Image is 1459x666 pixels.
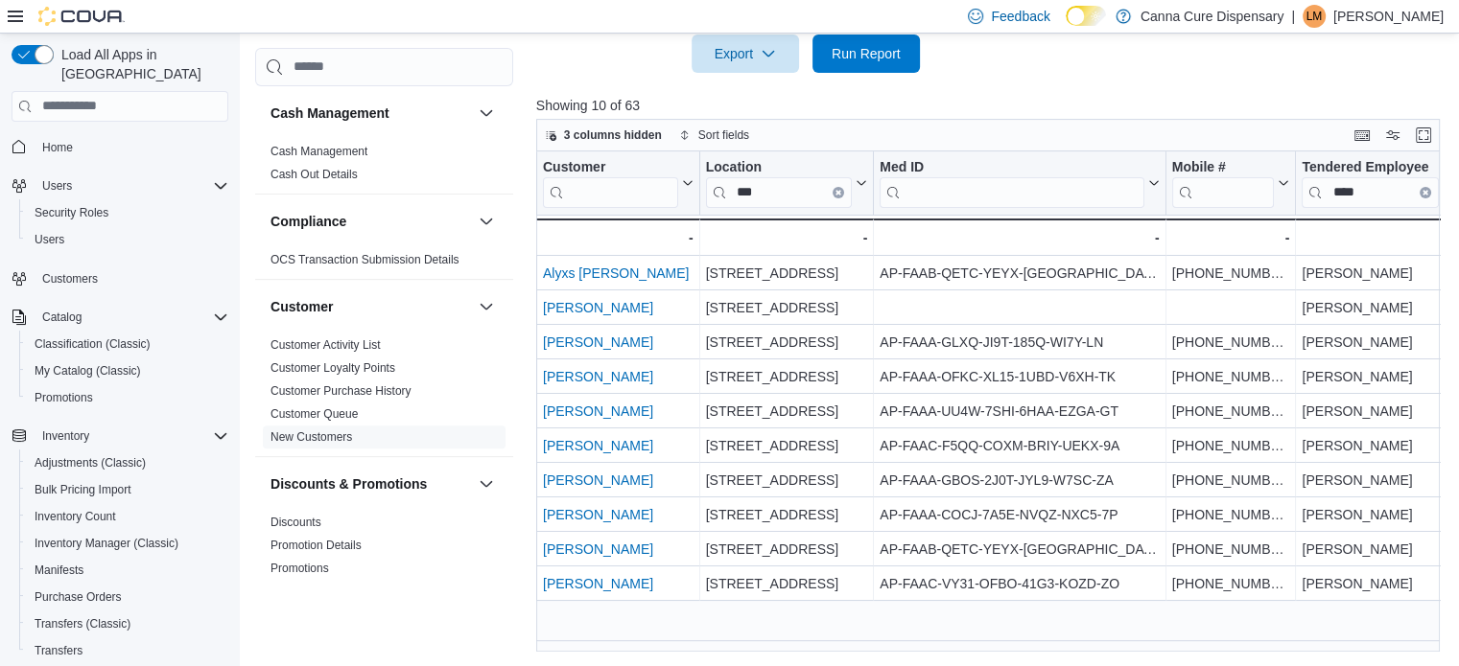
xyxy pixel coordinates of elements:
h3: Customer [271,297,333,316]
button: Discounts & Promotions [271,474,471,494]
button: Compliance [475,210,498,233]
div: [PERSON_NAME] [1302,365,1454,388]
div: Cash Management [255,140,513,194]
div: Location [705,158,852,207]
button: LocationClear input [705,158,867,207]
span: Promotion Details [271,538,362,553]
button: 3 columns hidden [537,124,670,147]
span: Home [35,135,228,159]
div: AP-FAAA-OFKC-XL15-1UBD-V6XH-TK [880,365,1159,388]
button: Adjustments (Classic) [19,449,236,476]
div: [PERSON_NAME] [1302,331,1454,354]
div: AP-FAAA-UU4W-7SHI-6HAA-EZGA-GT [880,400,1159,423]
a: Inventory Count [27,505,124,528]
span: Transfers [35,643,82,658]
a: Customer Purchase History [271,384,412,398]
div: - [1302,226,1454,249]
button: Bulk Pricing Import [19,476,236,503]
span: Classification (Classic) [27,333,228,356]
div: [PERSON_NAME] [1302,572,1454,595]
div: [PHONE_NUMBER] [1172,365,1290,388]
div: - [880,226,1159,249]
span: Inventory Manager (Classic) [27,532,228,555]
div: [PHONE_NUMBER] [1172,400,1290,423]
span: New Customers [271,429,352,445]
span: Security Roles [35,205,108,220]
div: - [705,226,867,249]
span: Home [42,140,73,155]
button: Cash Management [475,102,498,125]
p: [PERSON_NAME] [1333,5,1444,28]
div: [STREET_ADDRESS] [705,262,867,285]
a: [PERSON_NAME] [543,300,653,315]
button: Customer [271,297,471,316]
div: [PERSON_NAME] [1302,400,1454,423]
div: Compliance [255,248,513,279]
a: Classification (Classic) [27,333,158,356]
span: Manifests [27,559,228,582]
div: [PHONE_NUMBER] [1172,503,1290,526]
span: Inventory Manager (Classic) [35,536,178,551]
span: OCS Transaction Submission Details [271,252,459,267]
div: Tendered Employee [1302,158,1439,207]
div: AP-FAAB-QETC-YEYX-[GEOGRAPHIC_DATA]-VAVU-SB [880,262,1159,285]
span: Purchase Orders [35,589,122,605]
span: Users [27,228,228,251]
a: [PERSON_NAME] [543,334,653,350]
button: Customer [475,295,498,318]
a: [PERSON_NAME] [543,403,653,419]
span: Purchase Orders [27,586,228,609]
span: Run Report [832,44,901,63]
span: Customer Purchase History [271,383,412,399]
a: Customers [35,267,106,290]
div: - [542,226,694,249]
span: Adjustments (Classic) [35,455,146,471]
span: Discounts [271,515,321,530]
button: Enter fullscreen [1412,124,1435,147]
span: Bulk Pricing Import [27,478,228,501]
input: Dark Mode [1066,6,1106,26]
span: Catalog [35,306,228,329]
a: [PERSON_NAME] [543,507,653,522]
div: AP-FAAC-VY31-OFBO-41G3-KOZD-ZO [880,572,1159,595]
div: Discounts & Promotions [255,511,513,587]
div: [PHONE_NUMBER] [1172,469,1290,492]
a: Bulk Pricing Import [27,478,139,501]
div: Mobile # [1171,158,1274,207]
p: | [1291,5,1295,28]
button: Promotions [19,384,236,411]
div: AP-FAAA-GLXQ-JI9T-185Q-WI7Y-LN [880,331,1159,354]
span: Users [35,232,64,247]
button: Display options [1381,124,1404,147]
a: Transfers (Classic) [27,612,138,635]
button: Discounts & Promotions [475,472,498,495]
a: Alyxs [PERSON_NAME] [543,265,689,281]
p: Showing 10 of 63 [536,96,1449,115]
span: Bulk Pricing Import [35,482,131,497]
span: Catalog [42,310,82,325]
a: [PERSON_NAME] [543,472,653,488]
span: Security Roles [27,201,228,224]
span: 3 columns hidden [564,127,662,143]
span: Users [42,178,72,194]
p: Canna Cure Dispensary [1141,5,1283,28]
span: Promotions [35,390,93,405]
button: Customer [543,158,694,207]
div: [STREET_ADDRESS] [705,503,867,526]
button: Home [4,133,236,161]
span: My Catalog (Classic) [27,359,228,382]
span: Inventory [42,428,89,444]
button: Keyboard shortcuts [1351,124,1374,147]
span: Cash Management [271,144,367,159]
span: Load All Apps in [GEOGRAPHIC_DATA] [54,45,228,83]
button: Transfers (Classic) [19,610,236,637]
a: Purchase Orders [27,586,129,609]
div: Tendered Employee [1302,158,1439,176]
a: My Catalog (Classic) [27,359,149,382]
button: Customers [4,264,236,292]
span: Customer Queue [271,406,358,422]
button: Catalog [4,304,236,331]
div: Location [705,158,852,176]
button: Sort fields [671,124,757,147]
a: Customer Loyalty Points [271,361,395,375]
